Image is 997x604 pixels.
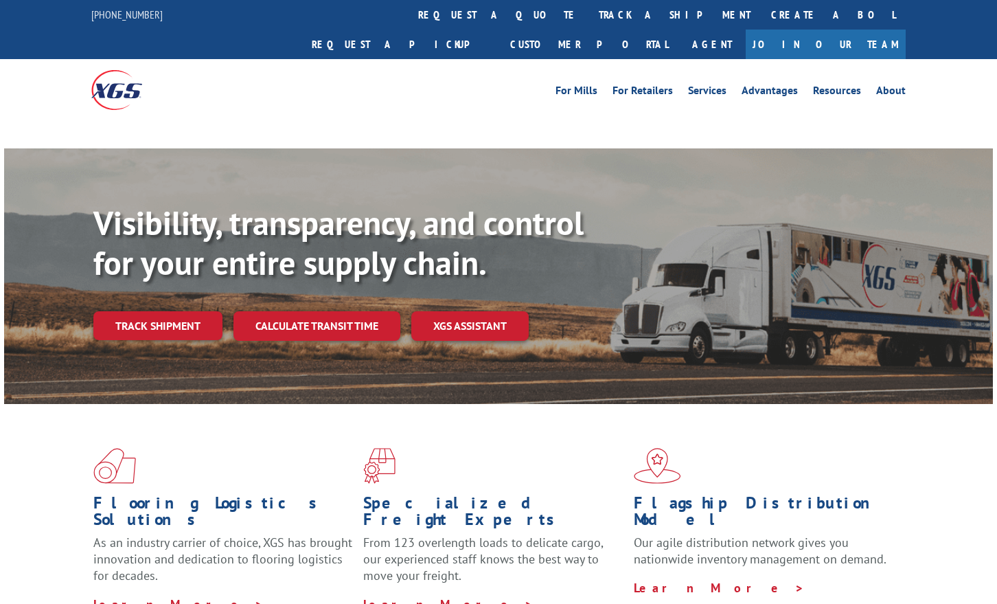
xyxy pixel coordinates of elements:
[678,30,746,59] a: Agent
[634,535,886,567] span: Our agile distribution network gives you nationwide inventory management on demand.
[411,311,529,341] a: XGS ASSISTANT
[634,495,893,535] h1: Flagship Distribution Model
[634,580,805,596] a: Learn More >
[363,495,623,535] h1: Specialized Freight Experts
[688,85,726,100] a: Services
[746,30,906,59] a: Join Our Team
[634,448,681,484] img: xgs-icon-flagship-distribution-model-red
[91,8,163,21] a: [PHONE_NUMBER]
[813,85,861,100] a: Resources
[555,85,597,100] a: For Mills
[93,495,353,535] h1: Flooring Logistics Solutions
[93,535,352,583] span: As an industry carrier of choice, XGS has brought innovation and dedication to flooring logistics...
[233,311,400,341] a: Calculate transit time
[363,535,623,596] p: From 123 overlength loads to delicate cargo, our experienced staff knows the best way to move you...
[93,201,584,284] b: Visibility, transparency, and control for your entire supply chain.
[612,85,673,100] a: For Retailers
[876,85,906,100] a: About
[93,311,222,340] a: Track shipment
[500,30,678,59] a: Customer Portal
[301,30,500,59] a: Request a pickup
[742,85,798,100] a: Advantages
[363,448,396,484] img: xgs-icon-focused-on-flooring-red
[93,448,136,484] img: xgs-icon-total-supply-chain-intelligence-red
